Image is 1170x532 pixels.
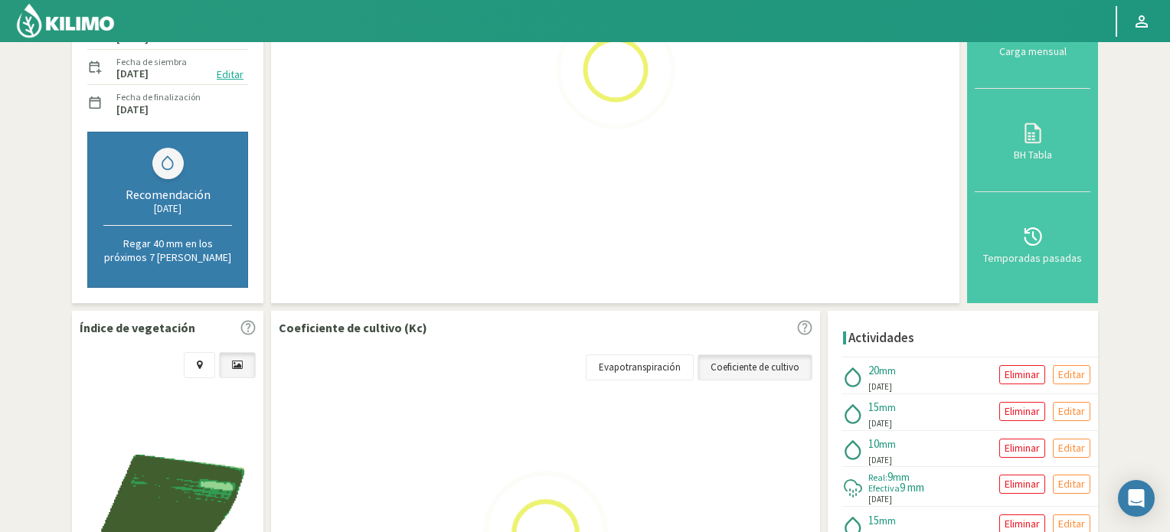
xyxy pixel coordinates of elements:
[1005,439,1040,457] p: Eliminar
[868,493,892,506] span: [DATE]
[15,2,116,39] img: Kilimo
[1053,439,1090,458] button: Editar
[868,363,879,377] span: 20
[1005,366,1040,383] p: Eliminar
[979,46,1086,57] div: Carga mensual
[1005,403,1040,420] p: Eliminar
[103,202,232,215] div: [DATE]
[1058,475,1085,493] p: Editar
[868,472,887,483] span: Real:
[868,400,879,414] span: 15
[1058,366,1085,383] p: Editar
[116,105,149,115] label: [DATE]
[868,380,892,393] span: [DATE]
[1005,475,1040,493] p: Eliminar
[1058,439,1085,457] p: Editar
[1053,365,1090,384] button: Editar
[999,402,1045,421] button: Eliminar
[999,365,1045,384] button: Eliminar
[879,514,896,527] span: mm
[879,437,896,451] span: mm
[103,237,232,264] p: Regar 40 mm en los próximos 7 [PERSON_NAME]
[1118,480,1155,517] div: Open Intercom Messenger
[868,417,892,430] span: [DATE]
[879,400,896,414] span: mm
[999,439,1045,458] button: Eliminar
[586,354,694,380] a: Evapotranspiración
[116,34,149,44] label: [DATE]
[868,482,900,494] span: Efectiva
[979,253,1086,263] div: Temporadas pasadas
[879,364,896,377] span: mm
[887,469,893,484] span: 9
[868,454,892,467] span: [DATE]
[1053,475,1090,494] button: Editar
[900,480,924,494] span: 9 mm
[698,354,812,380] a: Coeficiente de cultivo
[103,187,232,202] div: Recomendación
[975,89,1090,192] button: BH Tabla
[212,66,248,83] button: Editar
[868,436,879,451] span: 10
[975,192,1090,295] button: Temporadas pasadas
[116,55,187,69] label: Fecha de siembra
[1053,402,1090,421] button: Editar
[893,470,910,484] span: mm
[999,475,1045,494] button: Eliminar
[279,318,427,337] p: Coeficiente de cultivo (Kc)
[1058,403,1085,420] p: Editar
[116,69,149,79] label: [DATE]
[80,318,195,337] p: Índice de vegetación
[848,331,914,345] h4: Actividades
[868,513,879,527] span: 15
[979,149,1086,160] div: BH Tabla
[116,90,201,104] label: Fecha de finalización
